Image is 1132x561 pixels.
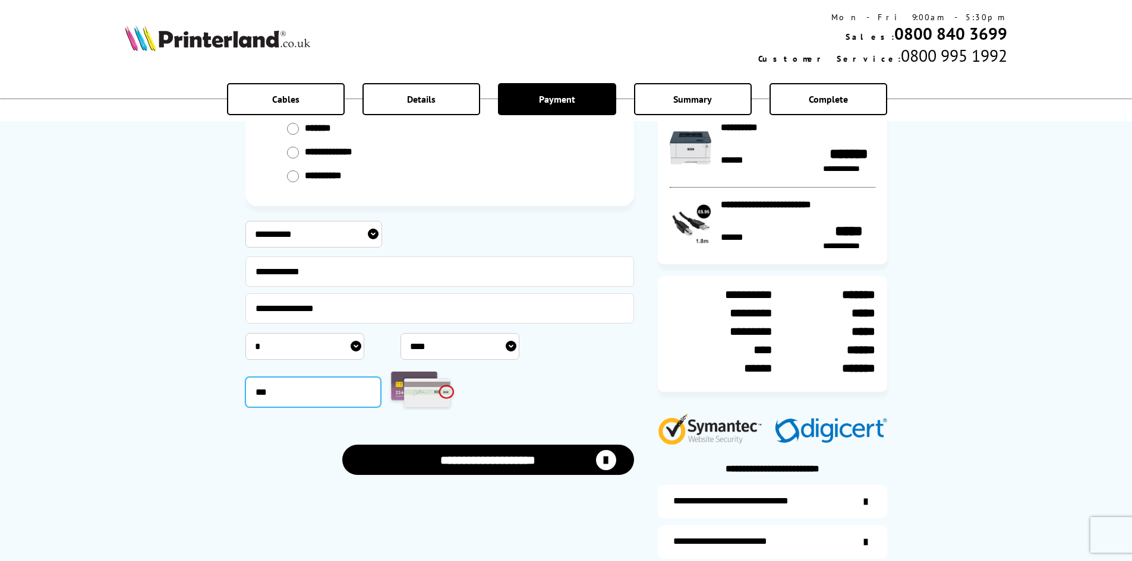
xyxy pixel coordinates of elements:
[846,31,894,42] span: Sales:
[272,93,299,105] span: Cables
[758,53,901,64] span: Customer Service:
[658,485,887,518] a: additional-ink
[809,93,848,105] span: Complete
[658,525,887,559] a: items-arrive
[407,93,436,105] span: Details
[894,23,1007,45] a: 0800 840 3699
[539,93,575,105] span: Payment
[758,12,1007,23] div: Mon - Fri 9:00am - 5:30pm
[125,25,310,51] img: Printerland Logo
[901,45,1007,66] span: 0800 995 1992
[673,93,712,105] span: Summary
